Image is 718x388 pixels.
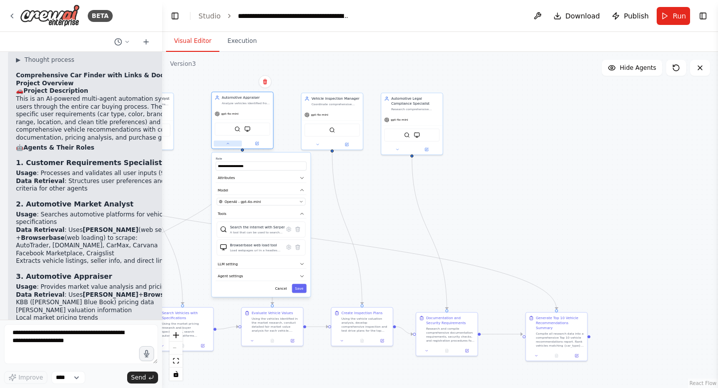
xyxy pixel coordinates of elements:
strong: Usage [16,211,37,218]
div: Using the market pricing research and buyer specifications, search automotive platforms (AutoTrad... [162,322,210,338]
li: : Structures user preferences and creates search criteria for other agents [16,178,224,193]
div: Vehicle Inspection ManagerCoordinate comprehensive vehicle inspections by creating vehicle-specif... [301,93,363,150]
nav: breadcrumb [198,11,350,21]
li: : Uses + to access: [16,291,224,330]
div: Using the vehicles identified in the market research, conduct detailed fair market value analysis... [252,317,300,333]
div: Create Inspection Plans [342,311,382,316]
span: Hide Agents [620,64,656,72]
strong: Comprehensive Car Finder with Links & Documentation - Project Overview [16,72,207,87]
div: BETA [88,10,113,22]
div: Automotive Market Analyst [122,96,171,101]
strong: Data Retrieval [16,226,64,233]
div: Documentation and Security Requirements [426,316,475,326]
div: Analyze vehicles identified from market research and provide accurate fair market value estimates... [222,101,270,105]
button: Tools [216,209,307,219]
div: Compile all research data into a comprehensive Top 10 vehicle recommendations report. Rank vehicl... [536,332,584,348]
g: Edge from 55348356-914d-44f3-976b-e6c5da0e0e00 to e77eafe8-2c92-4fc6-ba4e-28f9059e5a04 [216,324,238,332]
button: No output available [172,343,193,349]
img: BrowserbaseLoadTool [220,244,227,251]
span: LLM setting [218,261,238,266]
g: Edge from e77eafe8-2c92-4fc6-ba4e-28f9059e5a04 to 6167befa-d415-4974-be9e-c594265eaac3 [306,324,328,329]
strong: Agents & Their Roles [23,144,94,151]
div: Search Vehicles with SpecificationsUsing the market pricing research and buyer specifications, se... [152,307,214,352]
span: Agent settings [218,274,243,279]
li: AutoTrader, [DOMAIN_NAME], CarMax, Carvana [16,242,224,250]
button: toggle interactivity [170,368,182,381]
button: Click to speak your automation idea [139,346,154,361]
button: Improve [4,371,47,384]
strong: Usage [16,170,37,177]
div: Research comprehensive documentation requirements, security verification steps, and registration ... [391,107,440,111]
button: No output available [262,338,283,344]
div: A tool that can be used to search the internet with a search_query. Supports different search typ... [230,230,285,234]
div: Automotive Legal Compliance Specialist [391,96,440,106]
g: Edge from 8ccb7248-c2be-4c9e-a4b1-fddc0cbf57ab to e77eafe8-2c92-4fc6-ba4e-28f9059e5a04 [240,153,275,305]
div: Documentation and Security RequirementsResearch and compile comprehensive documentation requireme... [416,312,478,357]
strong: Usage [16,283,37,290]
div: Search automotive platforms for {car_type} vehicles in {car_color} from {brands}, with {miles} mi... [122,102,171,106]
div: Coordinate comprehensive vehicle inspections by creating vehicle-specific inspection checklists, ... [312,102,360,106]
strong: Browserbase [21,234,65,241]
button: Open in side panel [412,147,441,153]
strong: [PERSON_NAME] [83,226,139,233]
button: Delete node [259,75,272,88]
button: No output available [546,353,567,359]
li: : Searches automotive platforms for vehicles matching exact specifications [16,211,224,226]
span: OpenAI - gpt-4o-mini [224,199,261,204]
button: Model [216,186,307,195]
li: Extracts vehicle listings, seller info, and direct links [16,257,224,265]
div: Automotive Market AnalystSearch automotive platforms for {car_type} vehicles in {car_color} from ... [112,93,174,150]
button: Download [549,7,604,25]
li: : Uses (web search) + (web loading) to scrape: [16,226,224,265]
strong: Browserbase [144,291,187,298]
div: Generate Top 10 Vehicle Recommendations Summary [536,316,584,331]
div: Version 3 [170,60,196,68]
img: SerperDevTool [220,226,227,233]
g: Edge from 8ccb7248-c2be-4c9e-a4b1-fddc0cbf57ab to e7290acc-3268-42c6-984c-ad87f72a7b95 [95,153,245,305]
div: Create Inspection PlansUsing the vehicle valuation analysis, develop comprehensive inspection and... [331,307,393,347]
button: Open in side panel [243,141,271,147]
g: Edge from 6f2217be-ffe0-4ec3-9450-193322f2de9c to c2c31ce9-53f0-4901-bd81-bf13895c82d9 [409,158,449,310]
strong: 2. Automotive Market Analyst [16,200,134,208]
button: Open in side panel [568,353,585,359]
span: Download [565,11,600,21]
button: OpenAI - gpt-4o-mini [217,198,306,205]
span: ▶ [16,56,20,64]
g: Edge from e7835928-c9b1-4553-800c-d9f8cacbb1c6 to 55348356-914d-44f3-976b-e6c5da0e0e00 [140,153,185,305]
strong: [PERSON_NAME] [83,291,139,298]
g: Edge from c2c31ce9-53f0-4901-bd81-bf13895c82d9 to bbce2105-978f-4767-9d9b-e8e8deca7126 [481,332,523,337]
li: : Processes and validates all user inputs (9 specific fields) [16,170,224,178]
div: Automotive AppraiserAnalyze vehicles identified from market research and provide accurate fair ma... [211,93,274,150]
button: Publish [608,7,653,25]
button: Open in side panel [333,142,361,148]
img: SerperDevTool [404,132,410,138]
button: Open in side panel [194,343,211,349]
div: Automotive Appraiser [222,95,270,100]
button: Open in side panel [458,348,475,354]
strong: 3. Automotive Appraiser [16,272,112,280]
button: Configure tool [284,243,293,252]
span: Attributes [218,176,235,181]
button: Hide left sidebar [168,9,182,23]
span: gpt-4o-mini [221,112,239,116]
button: ▶Thought process [16,56,74,64]
div: Evaluate Vehicle Values [252,311,293,316]
img: Logo [20,4,80,27]
button: No output available [352,338,372,344]
div: Search Vehicles with Specifications [162,311,210,321]
strong: Data Retrieval [16,291,64,298]
button: Delete tool [293,225,302,234]
img: SerperDevTool [234,126,240,132]
div: Research and compile comprehensive documentation requirements, security checks, and registration ... [426,327,475,343]
li: : Provides market value analysis and pricing guidance [16,283,224,291]
span: Publish [624,11,649,21]
g: Edge from 6961e534-075c-4a8c-a3cd-062a48c0b0d3 to 6167befa-d415-4974-be9e-c594265eaac3 [330,153,364,305]
g: Edge from 6167befa-d415-4974-be9e-c594265eaac3 to c2c31ce9-53f0-4901-bd81-bf13895c82d9 [396,324,413,337]
div: Evaluate Vehicle ValuesUsing the vehicles identified in the market research, conduct detailed fai... [241,307,304,347]
li: Local market pricing trends [16,314,224,322]
img: BrowserbaseLoadTool [244,126,250,132]
p: This is an AI-powered multi-agent automation system that assists users through the entire car buy... [16,95,224,142]
a: React Flow attribution [690,381,717,386]
button: fit view [170,355,182,368]
button: Open in side panel [373,338,390,344]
